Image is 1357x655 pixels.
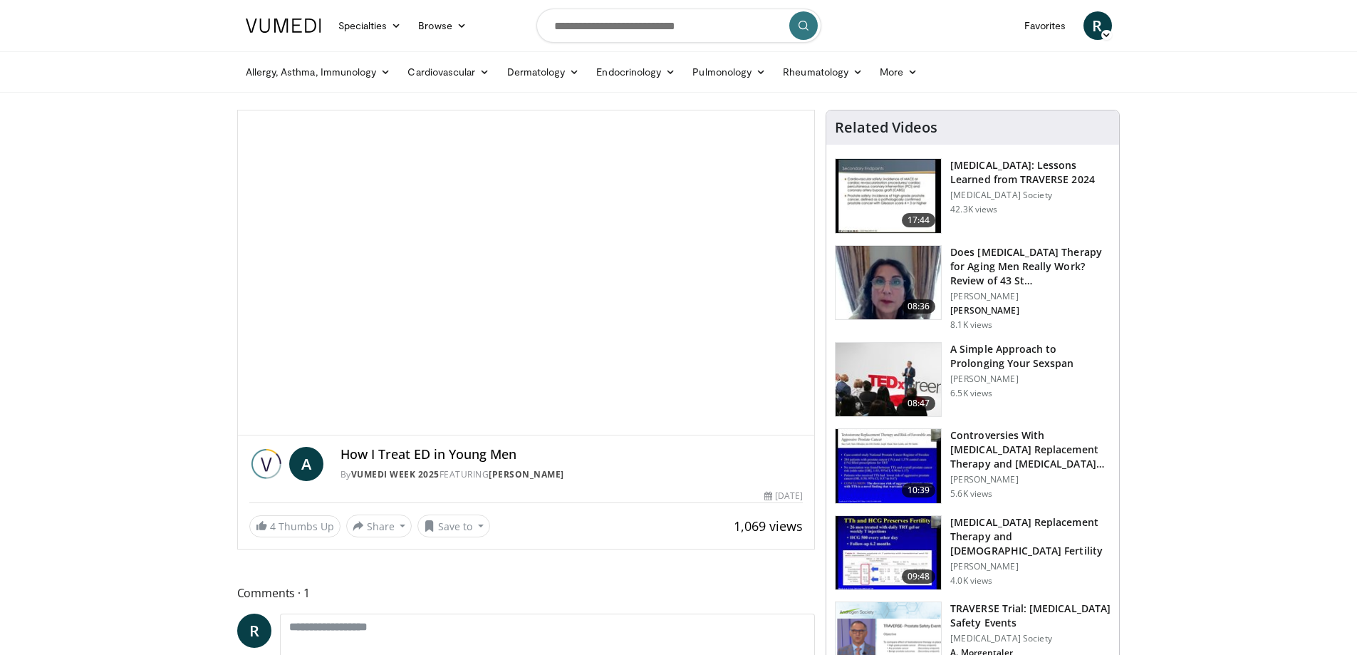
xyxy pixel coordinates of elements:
a: Rheumatology [774,58,871,86]
img: c4bd4661-e278-4c34-863c-57c104f39734.150x105_q85_crop-smart_upscale.jpg [836,343,941,417]
h3: Controversies With [MEDICAL_DATA] Replacement Therapy and [MEDICAL_DATA] Can… [950,428,1111,471]
a: Browse [410,11,475,40]
p: 8.1K views [950,319,992,331]
a: R [1083,11,1112,40]
h3: A Simple Approach to Prolonging Your Sexspan [950,342,1111,371]
h3: [MEDICAL_DATA] Replacement Therapy and [DEMOGRAPHIC_DATA] Fertility [950,515,1111,558]
a: A [289,447,323,481]
span: 08:47 [902,396,936,411]
a: Allergy, Asthma, Immunology [237,58,400,86]
a: 09:48 [MEDICAL_DATA] Replacement Therapy and [DEMOGRAPHIC_DATA] Fertility [PERSON_NAME] 4.0K views [835,515,1111,591]
p: [PERSON_NAME] [950,373,1111,385]
a: 10:39 Controversies With [MEDICAL_DATA] Replacement Therapy and [MEDICAL_DATA] Can… [PERSON_NAME]... [835,428,1111,504]
span: 10:39 [902,483,936,497]
span: 1,069 views [734,517,803,535]
p: [PERSON_NAME] [950,561,1111,572]
img: Vumedi Week 2025 [249,447,284,481]
button: Share [346,515,412,537]
a: 08:36 Does [MEDICAL_DATA] Therapy for Aging Men Really Work? Review of 43 St… [PERSON_NAME] [PERS... [835,245,1111,331]
a: More [871,58,926,86]
div: By FEATURING [340,468,804,481]
p: [PERSON_NAME] [950,474,1111,485]
p: [PERSON_NAME] [950,291,1111,302]
div: [DATE] [764,490,803,502]
a: 17:44 [MEDICAL_DATA]: Lessons Learned from TRAVERSE 2024 [MEDICAL_DATA] Society 42.3K views [835,158,1111,234]
h3: TRAVERSE Trial: [MEDICAL_DATA] Safety Events [950,602,1111,630]
h3: Does [MEDICAL_DATA] Therapy for Aging Men Really Work? Review of 43 St… [950,245,1111,288]
a: [PERSON_NAME] [489,468,564,480]
img: 58e29ddd-d015-4cd9-bf96-f28e303b730c.150x105_q85_crop-smart_upscale.jpg [836,516,941,590]
img: 4d4bce34-7cbb-4531-8d0c-5308a71d9d6c.150x105_q85_crop-smart_upscale.jpg [836,246,941,320]
input: Search topics, interventions [536,9,821,43]
img: VuMedi Logo [246,19,321,33]
a: Pulmonology [684,58,774,86]
a: Favorites [1016,11,1075,40]
p: 5.6K views [950,488,992,500]
button: Save to [417,515,490,537]
a: Dermatology [499,58,588,86]
span: 4 [270,520,276,533]
p: [MEDICAL_DATA] Society [950,190,1111,201]
img: 1317c62a-2f0d-4360-bee0-b1bff80fed3c.150x105_q85_crop-smart_upscale.jpg [836,159,941,233]
span: 09:48 [902,569,936,584]
p: [PERSON_NAME] [950,305,1111,316]
span: 08:36 [902,299,936,314]
img: 418933e4-fe1c-4c2e-be56-3ce3ec8efa3b.150x105_q85_crop-smart_upscale.jpg [836,429,941,503]
a: Endocrinology [588,58,684,86]
p: [MEDICAL_DATA] Society [950,633,1111,644]
span: Comments 1 [237,584,816,602]
p: 6.5K views [950,388,992,399]
a: R [237,614,271,648]
a: 4 Thumbs Up [249,515,340,537]
a: Cardiovascular [399,58,498,86]
span: 17:44 [902,213,936,227]
h4: Related Videos [835,119,937,136]
a: Specialties [330,11,410,40]
p: 4.0K views [950,575,992,587]
h3: [MEDICAL_DATA]: Lessons Learned from TRAVERSE 2024 [950,158,1111,187]
video-js: Video Player [238,110,815,435]
a: 08:47 A Simple Approach to Prolonging Your Sexspan [PERSON_NAME] 6.5K views [835,342,1111,418]
a: Vumedi Week 2025 [351,468,440,480]
h4: How I Treat ED in Young Men [340,447,804,463]
p: 42.3K views [950,204,997,215]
